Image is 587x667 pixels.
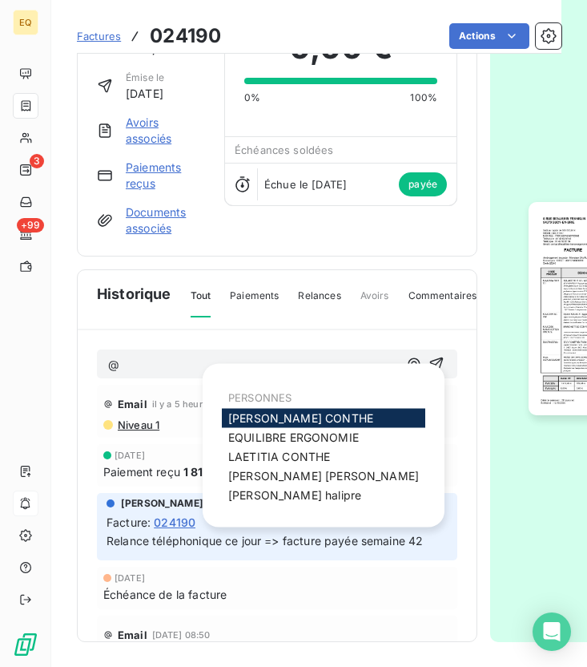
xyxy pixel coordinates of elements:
span: Paiement reçu [103,463,180,480]
span: Paiements [230,289,279,316]
div: Open Intercom Messenger [533,612,571,651]
a: Documents associés [126,204,205,236]
button: Actions [449,23,529,49]
span: Factures [77,30,121,42]
span: il y a 5 heures [152,399,212,409]
span: Échéances soldées [235,144,334,156]
a: Factures [77,28,121,44]
span: Échue le [DATE] [264,178,347,191]
span: Émise le [126,71,164,85]
span: [PERSON_NAME] CONTHE [228,411,373,425]
span: Commentaires [408,289,477,316]
span: Niveau 1 [116,418,159,431]
span: Tout [191,289,211,317]
span: 100% [410,91,437,105]
span: Relances [298,289,340,316]
a: Paiements reçus [126,160,205,192]
span: [PERSON_NAME] [PERSON_NAME] [228,469,419,483]
span: [DATE] [115,451,145,460]
span: EQUILIBRE ERGONOMIE [228,431,359,444]
span: 024190 [154,514,195,531]
span: Historique [97,283,171,305]
span: Email [118,398,147,410]
span: Relance téléphonique ce jour => facture payée semaine 42 [107,534,423,548]
span: Facture : [107,514,151,531]
span: +99 [17,218,44,232]
span: PERSONNES [228,391,291,404]
span: [PERSON_NAME] [121,496,203,511]
span: [DATE] [115,573,145,583]
span: @ [108,358,119,371]
span: 1 814,90 € [183,463,240,480]
span: [PERSON_NAME] halipre [228,488,361,502]
span: [DATE] [126,85,164,102]
div: EQ [13,10,38,35]
span: Email [118,629,147,641]
img: Logo LeanPay [13,632,38,657]
span: Avoirs [360,289,389,316]
h3: 024190 [150,22,221,51]
span: [DATE] 08:50 [152,630,211,640]
span: 3 [30,154,44,168]
span: LAETITIA CONTHE [228,450,330,463]
a: Avoirs associés [126,115,205,147]
span: payée [399,172,447,196]
span: Échéance de la facture [103,586,227,603]
span: 0% [244,91,260,105]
